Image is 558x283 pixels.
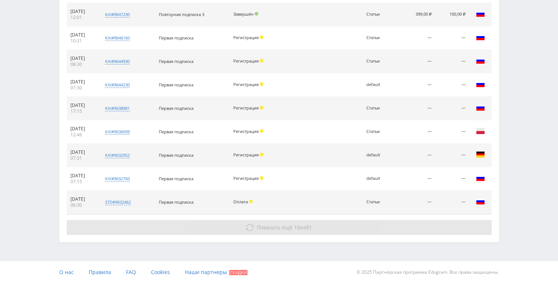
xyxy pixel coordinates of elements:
div: 12:46 [70,132,94,138]
td: — [394,97,435,120]
td: — [435,120,469,144]
div: default [366,153,391,158]
img: rus.png [476,103,485,112]
div: Статьи [366,129,391,134]
span: Подтвержден [255,12,258,16]
td: — [394,73,435,97]
td: — [435,26,469,50]
div: Статьи [366,35,391,40]
span: Холд [260,82,264,86]
span: О нас [59,268,74,276]
td: — [394,120,435,144]
div: kai#9644230 [105,82,130,88]
span: Регистрация [233,152,259,158]
div: [DATE] [70,173,94,179]
td: — [435,191,469,214]
div: Статьи [366,106,391,111]
span: Наши партнеры [185,268,227,276]
div: default [366,176,391,181]
div: Статьи [366,59,391,64]
div: [DATE] [70,79,94,85]
div: kai#9632760 [105,176,130,182]
span: Регистрация [233,58,259,64]
div: 07:15 [70,179,94,185]
span: Первая подписка [159,82,193,88]
div: 10:31 [70,38,94,44]
span: FAQ [126,268,136,276]
span: Регистрация [233,82,259,87]
div: default [366,82,391,87]
span: Холд [260,59,264,63]
span: Первая подписка [159,105,193,111]
td: — [435,144,469,167]
img: rus.png [476,56,485,65]
span: Регистрация [233,175,259,181]
td: 399,00 ₽ [394,3,435,26]
div: 08:30 [70,61,94,67]
span: Первая подписка [159,129,193,134]
div: [DATE] [70,126,94,132]
div: kai#9636009 [105,129,130,135]
td: — [394,191,435,214]
span: Правила [89,268,111,276]
img: rus.png [476,80,485,89]
div: [DATE] [70,102,94,108]
button: Показать ещё 10из81 [67,220,492,235]
span: Скидки [229,270,248,275]
div: 12:01 [70,15,94,20]
div: kai#9638981 [105,105,130,111]
img: pol.png [476,127,485,136]
td: — [394,167,435,191]
td: — [435,97,469,120]
div: 06:30 [70,202,94,208]
span: Первая подписка [159,152,193,158]
span: Холд [260,153,264,156]
span: Холд [260,129,264,133]
div: 17:15 [70,108,94,114]
span: Холд [260,106,264,109]
span: Холд [260,35,264,39]
div: Статьи [366,12,391,17]
span: Регистрация [233,128,259,134]
td: 100,00 ₽ [435,3,469,26]
div: kai#9644930 [105,58,130,64]
div: kai#9632952 [105,152,130,158]
div: [DATE] [70,32,94,38]
td: — [394,26,435,50]
span: Завершён [233,11,253,17]
img: rus.png [476,33,485,42]
img: rus.png [476,174,485,182]
span: Холд [249,200,253,203]
span: Первая подписка [159,176,193,181]
span: Регистрация [233,35,259,40]
span: Cookies [151,268,170,276]
img: deu.png [476,150,485,159]
span: Оплата [233,199,248,204]
span: Регистрация [233,105,259,111]
span: Показать ещё [257,224,293,231]
div: std#9632462 [105,199,131,205]
span: Первая подписка [159,199,193,205]
span: из [257,224,312,231]
span: Первая подписка [159,35,193,41]
div: 07:30 [70,85,94,91]
td: — [435,167,469,191]
div: kai#9646160 [105,35,130,41]
img: rus.png [476,9,485,18]
span: Повторная подписка 3 [159,12,204,17]
td: — [394,144,435,167]
div: [DATE] [70,196,94,202]
img: rus.png [476,197,485,206]
span: 81 [306,224,312,231]
td: — [435,50,469,73]
div: Статьи [366,200,391,204]
div: [DATE] [70,149,94,155]
span: 10 [294,224,300,231]
td: — [394,50,435,73]
span: Первая подписка [159,58,193,64]
span: Холд [260,176,264,180]
div: [DATE] [70,55,94,61]
div: [DATE] [70,9,94,15]
td: — [435,73,469,97]
div: kai#9647230 [105,12,130,18]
